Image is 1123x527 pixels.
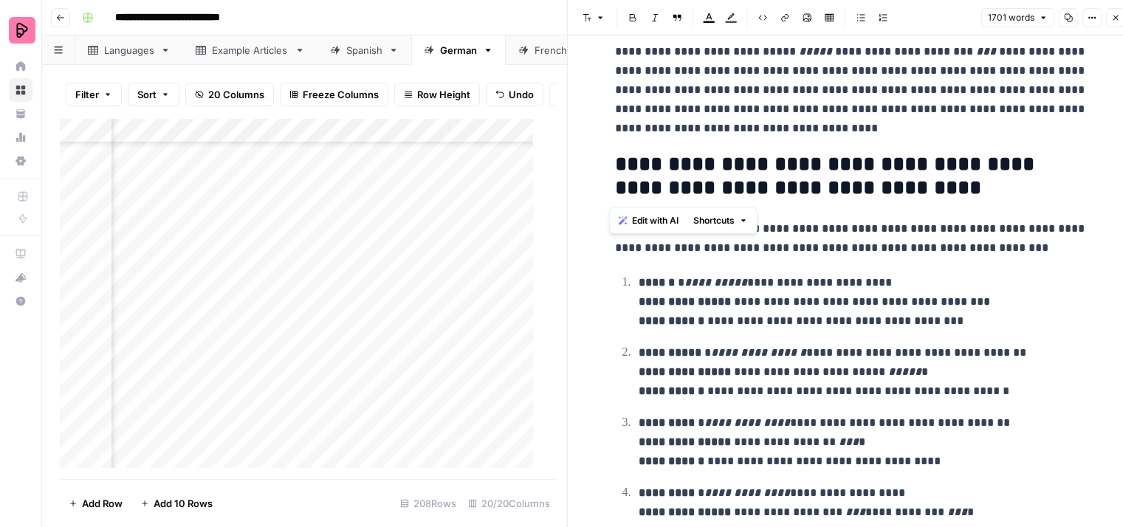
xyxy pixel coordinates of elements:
[82,496,123,511] span: Add Row
[9,149,32,173] a: Settings
[303,87,379,102] span: Freeze Columns
[66,83,122,106] button: Filter
[417,87,470,102] span: Row Height
[462,492,556,515] div: 20/20 Columns
[128,83,179,106] button: Sort
[535,43,568,58] div: French
[9,17,35,44] img: Preply Logo
[9,55,32,78] a: Home
[394,83,480,106] button: Row Height
[280,83,388,106] button: Freeze Columns
[506,35,597,65] a: French
[394,492,462,515] div: 208 Rows
[104,43,154,58] div: Languages
[486,83,543,106] button: Undo
[75,35,183,65] a: Languages
[317,35,411,65] a: Spanish
[509,87,534,102] span: Undo
[9,102,32,125] a: Your Data
[687,211,754,230] button: Shortcuts
[9,78,32,102] a: Browse
[9,242,32,266] a: AirOps Academy
[212,43,289,58] div: Example Articles
[9,289,32,313] button: Help + Support
[981,8,1054,27] button: 1701 words
[131,492,221,515] button: Add 10 Rows
[632,214,679,227] span: Edit with AI
[208,87,264,102] span: 20 Columns
[9,125,32,149] a: Usage
[440,43,477,58] div: German
[9,266,32,289] button: What's new?
[346,43,382,58] div: Spanish
[10,266,32,289] div: What's new?
[185,83,274,106] button: 20 Columns
[411,35,506,65] a: German
[693,214,735,227] span: Shortcuts
[988,11,1034,24] span: 1701 words
[183,35,317,65] a: Example Articles
[154,496,213,511] span: Add 10 Rows
[9,12,32,49] button: Workspace: Preply
[60,492,131,515] button: Add Row
[137,87,157,102] span: Sort
[75,87,99,102] span: Filter
[613,211,684,230] button: Edit with AI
